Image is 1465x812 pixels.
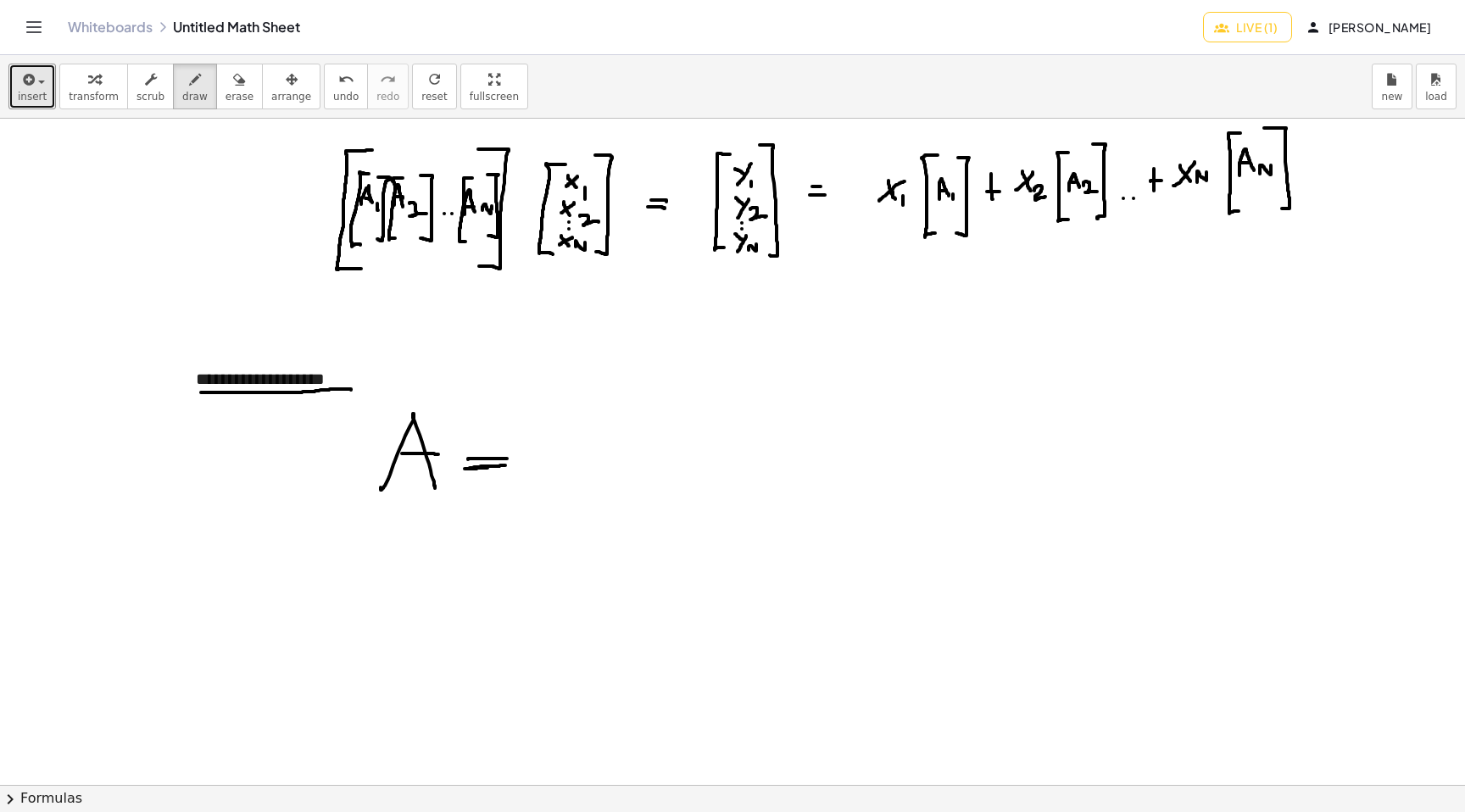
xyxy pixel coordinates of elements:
[68,19,153,36] a: Whiteboards
[1416,64,1457,109] button: load
[173,64,217,109] button: draw
[20,14,47,41] button: Toggle navigation
[1382,91,1403,103] span: new
[1217,19,1278,35] span: Live (1)
[1372,64,1412,109] button: new
[69,91,119,103] span: transform
[8,64,56,109] button: insert
[324,64,368,109] button: undoundo
[421,91,447,103] span: reset
[262,64,320,109] button: arrange
[1425,91,1447,103] span: load
[412,64,456,109] button: refreshreset
[59,64,128,109] button: transform
[1295,12,1445,42] button: [PERSON_NAME]
[376,91,399,103] span: redo
[1309,19,1431,35] span: [PERSON_NAME]
[136,91,164,103] span: scrub
[226,91,253,103] span: erase
[216,64,263,109] button: erase
[367,64,409,109] button: redoredo
[380,70,396,90] i: redo
[1203,12,1292,42] button: Live (1)
[271,91,311,103] span: arrange
[470,91,519,103] span: fullscreen
[127,64,174,109] button: scrub
[460,64,528,109] button: fullscreen
[18,91,47,103] span: insert
[338,70,354,90] i: undo
[426,70,443,90] i: refresh
[333,91,359,103] span: undo
[182,91,208,103] span: draw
